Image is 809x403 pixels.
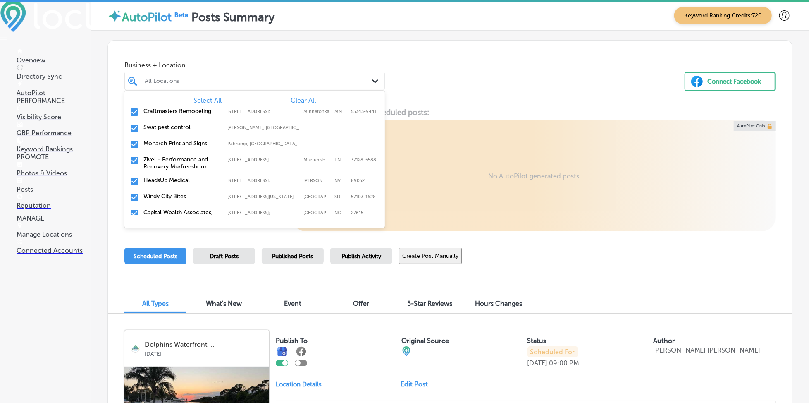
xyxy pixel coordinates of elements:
[227,125,303,130] label: Gilliam, LA, USA | Hosston, LA, USA | Eastwood, LA, USA | Blanchard, LA, USA | Shreveport, LA, US...
[17,161,91,177] a: Photos & Videos
[674,7,772,24] span: Keyword Ranking Credits: 720
[303,109,330,114] label: Minnetonka
[17,178,91,193] a: Posts
[401,337,449,345] label: Original Source
[527,359,548,367] p: [DATE]
[17,153,91,161] p: PROMOTE
[527,346,578,357] p: Scheduled For
[134,253,177,260] span: Scheduled Posts
[549,359,580,367] p: 09:00 PM
[227,210,299,216] label: 8319 Six Forks Rd ste 105;
[351,178,365,183] label: 89052
[276,381,322,388] p: Location Details
[143,193,219,200] label: Windy City Bites
[227,157,299,163] label: 1144 Fortress Blvd Suite E
[145,77,373,84] div: All Locations
[17,89,91,97] p: AutoPilot
[17,247,91,254] p: Connected Accounts
[334,194,347,199] label: SD
[17,201,91,209] p: Reputation
[17,214,91,222] p: MANAGE
[17,65,91,80] a: Directory Sync
[401,346,411,356] img: cba84b02adce74ede1fb4a8549a95eca.png
[143,209,219,223] label: Capital Wealth Associates, LLC.
[124,61,385,69] span: Business + Location
[341,253,381,260] span: Publish Activity
[17,81,91,97] a: AutoPilot
[17,137,91,153] a: Keyword Rankings
[143,108,219,115] label: Craftmasters Remodeling
[351,194,376,199] label: 57103-1628
[351,157,376,163] label: 37128-5588
[227,194,299,199] label: 114 N Indiana Ave
[17,145,91,153] p: Keyword Rankings
[210,253,239,260] span: Draft Posts
[527,337,546,345] label: Status
[334,109,347,114] label: MN
[291,96,316,104] span: Clear All
[401,380,434,388] a: Edit Post
[272,253,313,260] span: Published Posts
[334,210,347,216] label: NC
[351,210,363,216] label: 27615
[475,300,522,307] span: Hours Changes
[303,157,330,163] label: Murfreesboro
[130,343,141,354] img: logo
[276,337,308,345] label: Publish To
[685,72,776,91] button: Connect Facebook
[191,10,274,24] label: Posts Summary
[227,109,299,114] label: 12800 Whitewater Dr Suite 100;
[122,10,172,24] label: AutoPilot
[353,300,370,307] span: Offer
[707,75,761,88] div: Connect Facebook
[17,113,91,121] p: Visibility Score
[303,194,330,199] label: Sioux Falls
[408,300,453,307] span: 5-Star Reviews
[17,48,91,64] a: Overview
[399,248,462,264] button: Create Post Manually
[17,194,91,209] a: Reputation
[17,97,91,105] p: PERFORMANCE
[653,346,761,354] p: [PERSON_NAME] [PERSON_NAME]
[145,341,263,348] p: Dolphins Waterfront ...
[17,185,91,193] p: Posts
[143,177,219,184] label: HeadsUp Medical
[17,72,91,80] p: Directory Sync
[193,96,222,104] span: Select All
[17,169,91,177] p: Photos & Videos
[303,178,330,183] label: Henderson
[653,337,675,345] label: Author
[143,156,219,170] label: Zivel - Performance and Recovery Murfreesboro
[17,129,91,137] p: GBP Performance
[172,10,191,19] img: Beta
[284,300,301,307] span: Event
[17,121,91,137] a: GBP Performance
[227,141,303,146] label: Pahrump, NV, USA | Whitney, NV, USA | Mesquite, NV, USA | Paradise, NV, USA | Henderson, NV, USA ...
[17,105,91,121] a: Visibility Score
[143,124,219,131] label: Swat pest control
[17,223,91,238] a: Manage Locations
[227,178,299,183] label: 2610 W Horizon Ridge Pkwy #103;
[334,178,347,183] label: NV
[17,239,91,254] a: Connected Accounts
[303,210,330,216] label: Raleigh
[143,140,219,147] label: Monarch Print and Signs
[334,157,347,163] label: TN
[142,300,169,307] span: All Types
[145,348,263,357] p: [DATE]
[17,230,91,238] p: Manage Locations
[351,109,377,114] label: 55343-9441
[107,9,122,23] img: autopilot-icon
[206,300,242,307] span: What's New
[17,56,91,64] p: Overview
